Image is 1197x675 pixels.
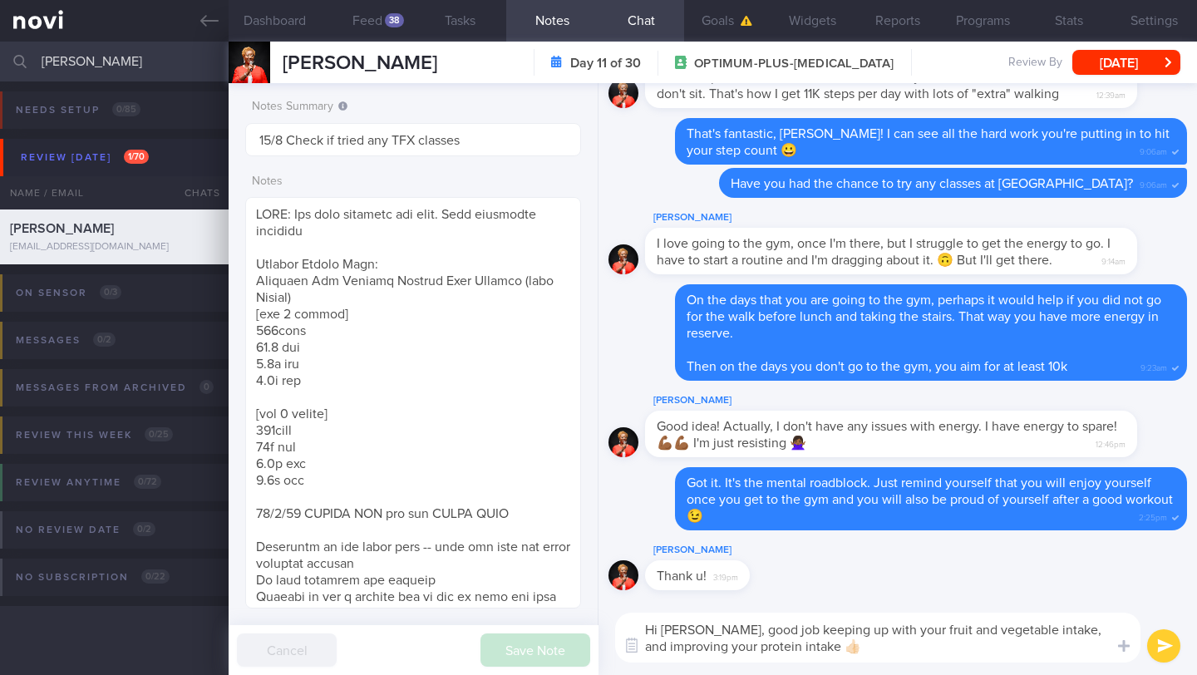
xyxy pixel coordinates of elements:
[687,360,1067,373] span: Then on the days you don't go to the gym, you aim for at least 10k
[1140,175,1167,191] span: 9:06am
[1096,86,1126,101] span: 12:39am
[687,127,1170,157] span: That's fantastic, [PERSON_NAME]! I can see all the hard work you're putting in to hit your step c...
[12,282,126,304] div: On sensor
[694,56,894,72] span: OPTIMUM-PLUS-[MEDICAL_DATA]
[12,519,160,541] div: No review date
[133,522,155,536] span: 0 / 2
[12,471,165,494] div: Review anytime
[12,566,174,589] div: No subscription
[124,150,149,164] span: 1 / 70
[162,176,229,209] div: Chats
[1101,252,1126,268] span: 9:14am
[645,208,1187,228] div: [PERSON_NAME]
[141,569,170,584] span: 0 / 22
[1139,508,1167,524] span: 2:25pm
[93,333,116,347] span: 0 / 2
[252,175,574,190] label: Notes
[112,102,140,116] span: 0 / 85
[12,424,177,446] div: Review this week
[12,329,120,352] div: Messages
[100,285,121,299] span: 0 / 3
[1140,358,1167,374] span: 9:23am
[731,177,1133,190] span: Have you had the chance to try any classes at [GEOGRAPHIC_DATA]?
[10,241,219,254] div: [EMAIL_ADDRESS][DOMAIN_NAME]
[1008,56,1062,71] span: Review By
[657,420,1117,450] span: Good idea! Actually, I don't have any issues with energy. I have energy to spare! 💪🏾💪🏾 I'm just r...
[17,146,153,169] div: Review [DATE]
[687,476,1173,523] span: Got it. It's the mental roadblock. Just remind yourself that you will enjoy yourself once you get...
[1096,435,1126,451] span: 12:46pm
[657,569,707,583] span: Thank u!
[145,427,173,441] span: 0 / 25
[134,475,161,489] span: 0 / 72
[199,380,214,394] span: 0
[687,293,1161,340] span: On the days that you are going to the gym, perhaps it would help if you did not go for the walk b...
[1072,50,1180,75] button: [DATE]
[252,100,574,115] label: Notes Summary
[12,377,218,399] div: Messages from Archived
[283,53,437,73] span: [PERSON_NAME]
[657,237,1111,267] span: I love going to the gym, once I'm there, but I struggle to get the energy to go. I have to start ...
[645,391,1187,411] div: [PERSON_NAME]
[713,568,738,584] span: 3:19pm
[385,13,404,27] div: 38
[1140,142,1167,158] span: 9:06am
[12,99,145,121] div: Needs setup
[570,55,641,71] strong: Day 11 of 30
[10,222,114,235] span: [PERSON_NAME]
[645,540,800,560] div: [PERSON_NAME]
